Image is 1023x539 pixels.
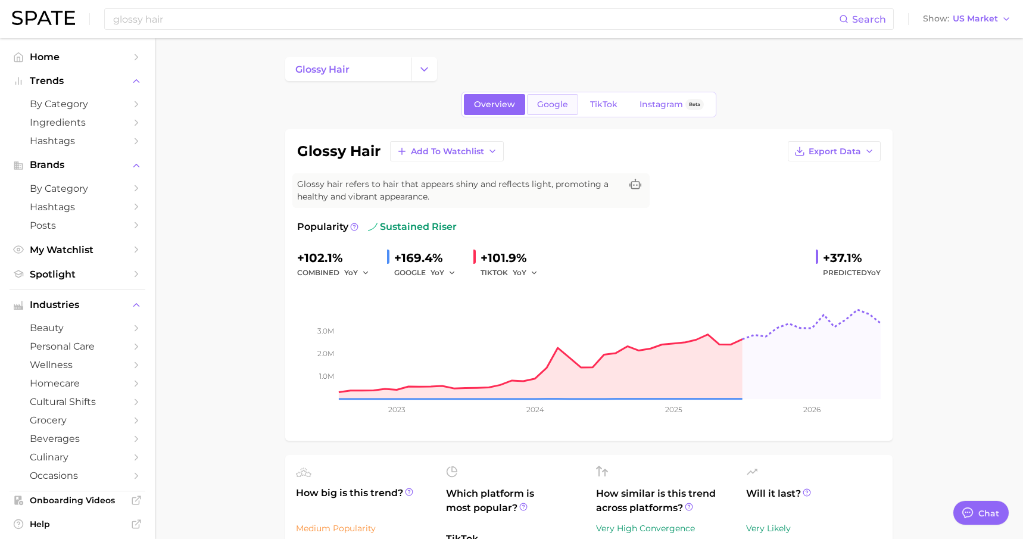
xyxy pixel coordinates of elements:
[297,266,378,280] div: combined
[10,265,145,283] a: Spotlight
[580,94,628,115] a: TikTok
[10,374,145,392] a: homecare
[388,405,406,414] tspan: 2023
[30,322,125,334] span: beauty
[30,220,125,231] span: Posts
[823,248,881,267] div: +37.1%
[10,216,145,235] a: Posts
[344,267,358,278] span: YoY
[30,160,125,170] span: Brands
[30,300,125,310] span: Industries
[296,486,432,515] span: How big is this trend?
[30,76,125,86] span: Trends
[10,491,145,509] a: Onboarding Videos
[10,337,145,356] a: personal care
[526,405,544,414] tspan: 2024
[12,11,75,25] img: SPATE
[537,99,568,110] span: Google
[344,266,370,280] button: YoY
[30,451,125,463] span: culinary
[10,392,145,411] a: cultural shifts
[474,99,515,110] span: Overview
[513,266,538,280] button: YoY
[30,201,125,213] span: Hashtags
[30,470,125,481] span: occasions
[368,220,457,234] span: sustained riser
[10,179,145,198] a: by Category
[10,198,145,216] a: Hashtags
[809,147,861,157] span: Export Data
[10,448,145,466] a: culinary
[923,15,949,22] span: Show
[394,266,464,280] div: GOOGLE
[30,51,125,63] span: Home
[867,268,881,277] span: YoY
[746,487,882,515] span: Will it last?
[30,117,125,128] span: Ingredients
[368,222,378,232] img: sustained riser
[596,487,732,515] span: How similar is this trend across platforms?
[30,341,125,352] span: personal care
[10,356,145,374] a: wellness
[10,156,145,174] button: Brands
[823,266,881,280] span: Predicted
[297,178,621,203] span: Glossy hair refers to hair that appears shiny and reflects light, promoting a healthy and vibrant...
[296,521,432,535] div: Medium Popularity
[297,220,348,234] span: Popularity
[527,94,578,115] a: Google
[10,72,145,90] button: Trends
[431,266,456,280] button: YoY
[10,113,145,132] a: Ingredients
[953,15,998,22] span: US Market
[394,248,464,267] div: +169.4%
[431,267,444,278] span: YoY
[10,48,145,66] a: Home
[10,95,145,113] a: by Category
[30,433,125,444] span: beverages
[665,405,682,414] tspan: 2025
[10,319,145,337] a: beauty
[852,14,886,25] span: Search
[30,359,125,370] span: wellness
[285,57,411,81] a: glossy hair
[411,57,437,81] button: Change Category
[297,144,380,158] h1: glossy hair
[390,141,504,161] button: Add to Watchlist
[30,415,125,426] span: grocery
[803,405,821,414] tspan: 2026
[30,495,125,506] span: Onboarding Videos
[411,147,484,157] span: Add to Watchlist
[30,98,125,110] span: by Category
[297,248,378,267] div: +102.1%
[10,429,145,448] a: beverages
[446,487,582,526] span: Which platform is most popular?
[481,266,546,280] div: TIKTOK
[10,132,145,150] a: Hashtags
[920,11,1014,27] button: ShowUS Market
[10,466,145,485] a: occasions
[30,396,125,407] span: cultural shifts
[10,241,145,259] a: My Watchlist
[464,94,525,115] a: Overview
[112,9,839,29] input: Search here for a brand, industry, or ingredient
[596,521,732,535] div: Very High Convergence
[30,244,125,256] span: My Watchlist
[30,135,125,147] span: Hashtags
[481,248,546,267] div: +101.9%
[513,267,526,278] span: YoY
[746,521,882,535] div: Very Likely
[295,64,350,75] span: glossy hair
[788,141,881,161] button: Export Data
[10,515,145,533] a: Help
[689,99,700,110] span: Beta
[30,269,125,280] span: Spotlight
[30,378,125,389] span: homecare
[10,411,145,429] a: grocery
[30,519,125,529] span: Help
[640,99,683,110] span: Instagram
[629,94,714,115] a: InstagramBeta
[590,99,617,110] span: TikTok
[10,296,145,314] button: Industries
[30,183,125,194] span: by Category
